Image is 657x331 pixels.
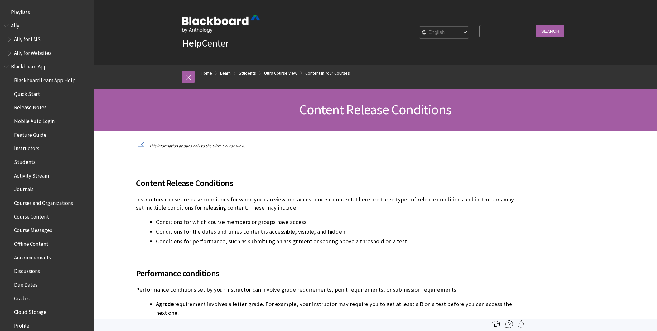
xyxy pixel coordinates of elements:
[136,143,523,149] p: This information applies only to the Ultra Course View.
[14,279,37,288] span: Due Dates
[14,211,49,220] span: Course Content
[264,69,297,77] a: Ultra Course View
[14,170,49,179] span: Activity Stream
[136,267,523,280] span: Performance conditions
[182,15,260,33] img: Blackboard by Anthology
[136,176,523,190] span: Content Release Conditions
[136,195,523,212] p: Instructors can set release conditions for when you can view and access course content. There are...
[14,143,39,152] span: Instructors
[14,293,30,302] span: Grades
[156,300,523,317] li: A requirement involves a letter grade. For example, your instructor may require you to get at lea...
[182,37,229,49] a: HelpCenter
[220,69,231,77] a: Learn
[14,48,51,56] span: Ally for Websites
[156,227,523,236] li: Conditions for the dates and times content is accessible, visible, and hidden
[14,239,48,247] span: Offline Content
[14,225,52,234] span: Course Messages
[4,21,90,58] nav: Book outline for Anthology Ally Help
[239,69,256,77] a: Students
[136,286,523,294] p: Performance conditions set by your instructor can involve grade requirements, point requirements,...
[159,300,174,308] span: grade
[156,218,523,226] li: Conditions for which course members or groups have access
[4,7,90,17] nav: Book outline for Playlists
[156,237,523,246] li: Conditions for performance, such as submitting an assignment or scoring above a threshold on a test
[182,37,202,49] strong: Help
[201,69,212,77] a: Home
[299,101,451,118] span: Content Release Conditions
[505,320,513,328] img: More help
[14,34,41,42] span: Ally for LMS
[14,252,51,261] span: Announcements
[14,157,36,165] span: Students
[14,184,34,193] span: Journals
[419,27,469,39] select: Site Language Selector
[14,102,46,111] span: Release Notes
[11,21,19,29] span: Ally
[14,75,75,83] span: Blackboard Learn App Help
[11,7,30,15] span: Playlists
[536,25,564,37] input: Search
[305,69,350,77] a: Content in Your Courses
[14,89,40,97] span: Quick Start
[14,116,55,124] span: Mobile Auto Login
[11,62,47,70] span: Blackboard App
[14,307,46,315] span: Cloud Storage
[14,130,46,138] span: Feature Guide
[518,320,525,328] img: Follow this page
[492,320,500,328] img: Print
[14,266,40,274] span: Discussions
[14,198,73,206] span: Courses and Organizations
[14,320,29,329] span: Profile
